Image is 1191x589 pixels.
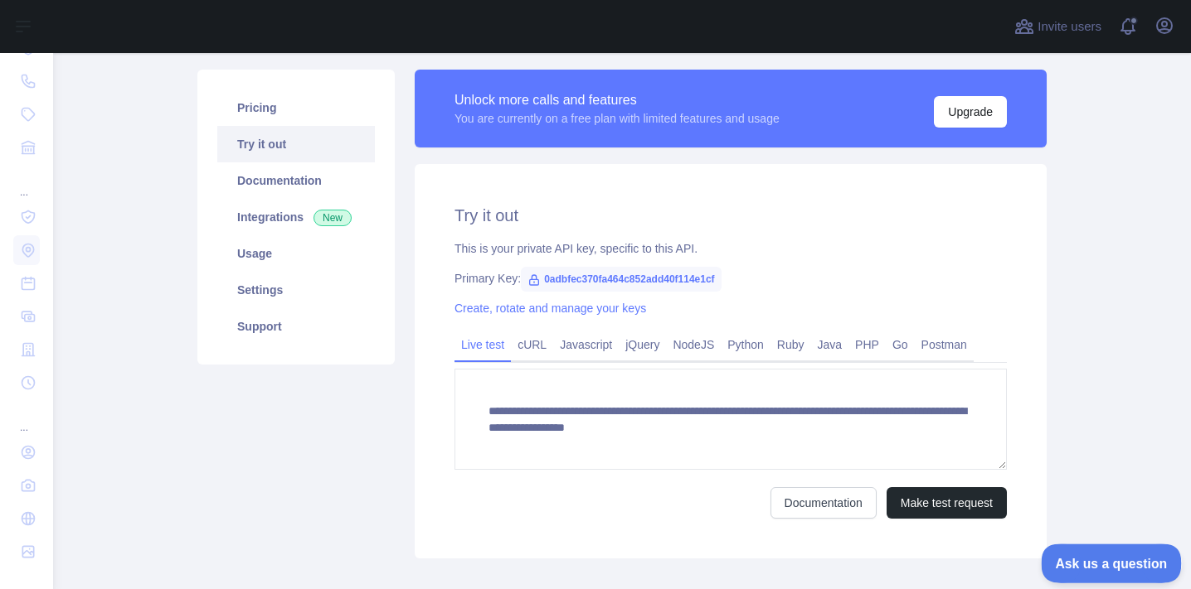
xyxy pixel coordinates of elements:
div: Unlock more calls and features [455,90,780,110]
a: Javascript [553,331,619,358]
a: Support [217,308,375,345]
a: Usage [217,235,375,272]
a: NodeJS [666,331,721,358]
a: Integrations New [217,199,375,235]
div: Primary Key: [455,270,1007,287]
div: ... [13,166,40,199]
button: Upgrade [934,96,1007,128]
a: Documentation [217,162,375,199]
span: New [314,210,352,226]
a: Ruby [771,331,811,358]
span: Invite users [1038,17,1101,36]
div: You are currently on a free plan with limited features and usage [455,110,780,127]
a: cURL [511,331,553,358]
a: Create, rotate and manage your keys [455,302,646,315]
a: Documentation [771,487,877,519]
a: Live test [455,331,511,358]
div: ... [13,401,40,434]
a: Settings [217,272,375,308]
iframe: Toggle Customer Support [1042,543,1183,582]
a: jQuery [619,331,666,358]
a: Go [886,331,915,358]
button: Invite users [1011,13,1105,40]
a: Pricing [217,89,375,126]
span: 0adbfec370fa464c852add40f114e1cf [521,267,721,292]
a: Java [811,331,849,358]
h2: Try it out [455,204,1007,227]
a: Try it out [217,126,375,162]
a: Python [721,331,771,358]
button: Make test request [887,487,1007,519]
div: This is your private API key, specific to this API. [455,240,1007,257]
a: Postman [915,331,974,358]
a: PHP [848,331,886,358]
